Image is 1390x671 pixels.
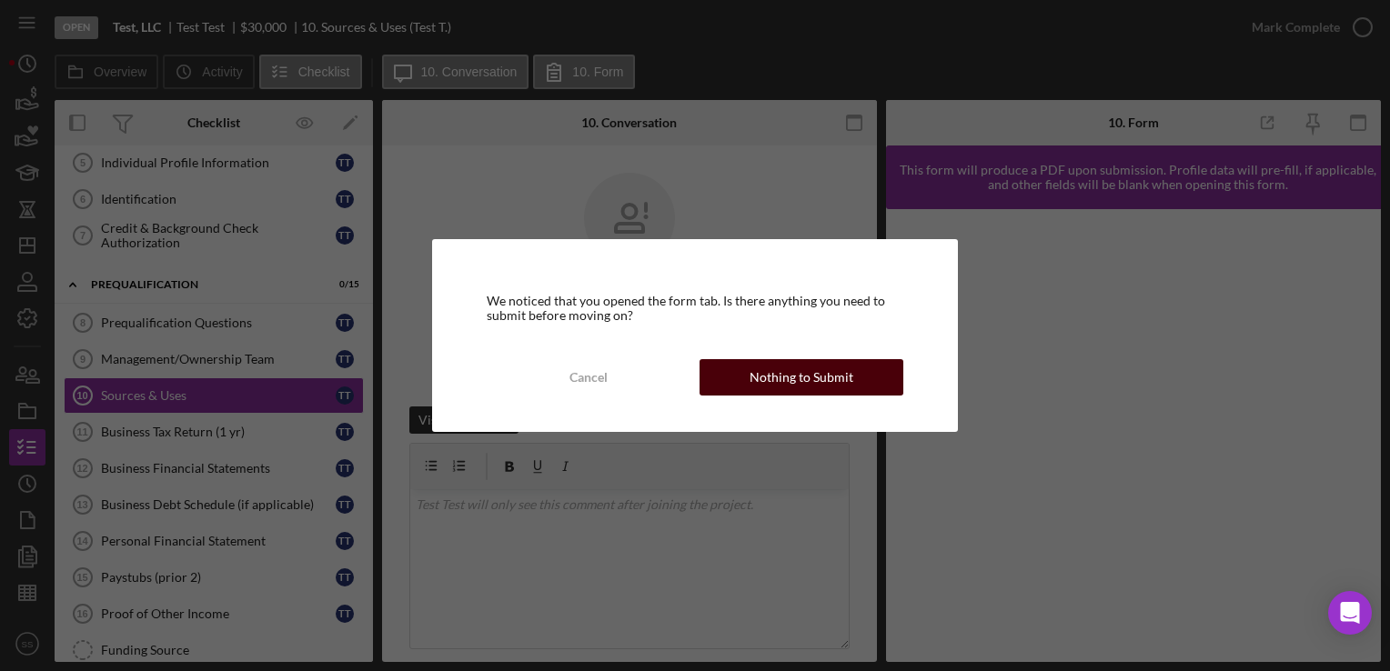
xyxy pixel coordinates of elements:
button: Cancel [487,359,690,396]
div: Nothing to Submit [750,359,853,396]
div: We noticed that you opened the form tab. Is there anything you need to submit before moving on? [487,294,903,323]
div: Open Intercom Messenger [1328,591,1372,635]
button: Nothing to Submit [700,359,903,396]
div: Cancel [569,359,608,396]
